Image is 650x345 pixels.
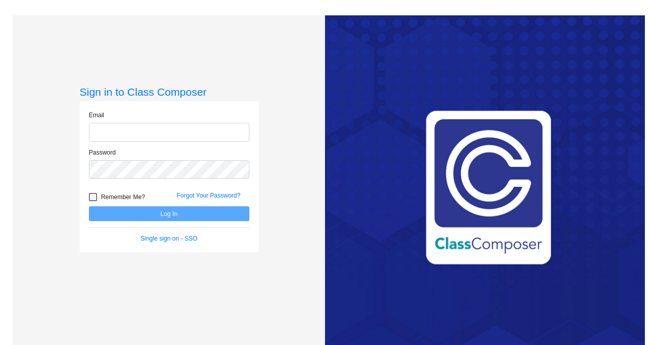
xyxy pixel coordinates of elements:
[89,148,116,157] label: Password
[89,206,249,221] button: Log In
[80,85,259,98] h3: Sign in to Class Composer
[141,235,197,242] a: Single sign on - SSO
[89,111,104,120] label: Email
[177,192,241,199] a: Forgot Your Password?
[101,191,145,203] span: Remember Me?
